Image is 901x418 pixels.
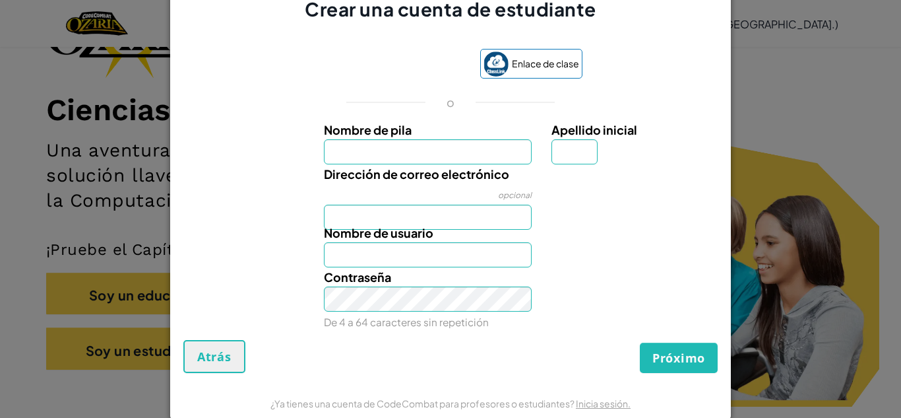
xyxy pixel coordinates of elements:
[640,343,718,373] button: Próximo
[576,398,631,409] a: Inicia sesión.
[498,190,532,200] font: opcional
[512,57,579,69] font: Enlace de clase
[324,316,489,328] font: De 4 a 64 caracteres sin repetición
[324,225,433,240] font: Nombre de usuario
[483,52,509,77] img: classlink-logo-small.png
[324,122,412,137] font: Nombre de pila
[324,166,509,182] font: Dirección de correo electrónico
[270,398,575,409] font: ¿Ya tienes una cuenta de CodeCombat para profesores o estudiantes?
[652,350,705,366] font: Próximo
[551,122,637,137] font: Apellido inicial
[324,269,391,285] font: Contraseña
[312,51,474,80] iframe: Botón de acceso con Google
[183,340,245,373] button: Atrás
[447,94,454,110] font: o
[197,349,232,365] font: Atrás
